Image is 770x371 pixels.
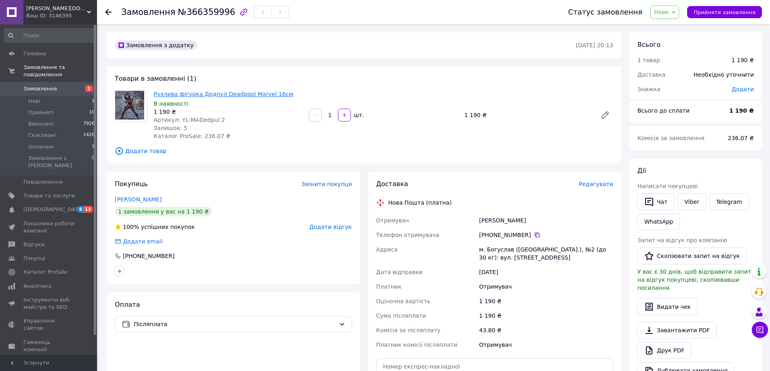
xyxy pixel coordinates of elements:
[732,86,754,92] span: Додати
[23,50,46,57] span: Головна
[28,109,53,116] span: Прийняті
[23,192,75,199] span: Товари та послуги
[728,135,754,141] span: 236.07 ₴
[115,91,147,122] img: Рухлива фігурка Дедпул Deadpool Marvel 16см
[23,64,97,78] span: Замовлення та повідомлення
[154,133,230,139] span: Каталог ProSale: 236.07 ₴
[115,207,212,216] div: 1 замовлення у вас на 1 190 ₴
[28,120,53,128] span: Виконані
[23,85,57,92] span: Замовлення
[637,268,751,291] span: У вас є 30 днів, щоб відправити запит на відгук покупцеві, скопіювавши посилання.
[477,308,615,323] div: 1 190 ₴
[376,246,398,253] span: Адреса
[84,206,93,213] span: 13
[105,8,112,16] div: Повернутися назад
[637,135,705,141] span: Комісія за замовлення
[28,132,56,139] span: Скасовані
[477,242,615,265] div: м. Богуслав ([GEOGRAPHIC_DATA].), №2 (до 30 кг): вул. [STREET_ADDRESS]
[309,224,352,230] span: Додати відгук
[376,327,441,333] span: Комісія за післяплату
[479,231,613,239] div: [PHONE_NUMBER]
[637,41,660,48] span: Всього
[26,5,87,12] span: Yuliana.com.ua
[677,193,706,210] a: Viber
[122,237,163,245] div: Додати email
[92,143,95,151] span: 1
[477,279,615,294] div: Отримувач
[77,206,84,213] span: 6
[637,183,698,189] span: Написати покупцеві
[89,109,95,116] span: 10
[637,193,674,210] button: Чат
[689,66,759,84] div: Необхідно уточнити
[477,337,615,352] div: Отримувач
[83,120,95,128] span: 7926
[28,98,40,105] span: Нові
[386,199,454,207] div: Нова Пошта (платна)
[376,342,458,348] span: Платник комісії післяплати
[23,339,75,353] span: Гаманець компанії
[154,125,188,131] span: Залишок: 5
[302,181,352,187] span: Змінити покупця
[115,75,196,82] span: Товари в замовленні (1)
[123,224,139,230] span: 100%
[597,107,613,123] a: Редагувати
[637,214,680,230] a: WhatsApp
[637,71,665,78] span: Доставка
[85,85,93,92] span: 1
[114,237,163,245] div: Додати email
[28,155,92,169] span: Замовлення з [PERSON_NAME]
[115,40,197,50] div: Замовлення з додатку
[23,317,75,332] span: Управління сайтом
[579,181,613,187] span: Редагувати
[28,143,54,151] span: Оплачені
[637,298,698,315] button: Видати чек
[23,296,75,311] span: Інструменти веб-майстра та SEO
[154,91,293,97] a: Рухлива фігурка Дедпул Deadpool Marvel 16см
[26,12,97,19] div: Ваш ID: 3146395
[115,223,195,231] div: успішних покупок
[178,7,235,17] span: №366359996
[709,193,749,210] a: Telegram
[637,167,646,174] span: Дії
[92,98,95,105] span: 1
[23,268,67,276] span: Каталог ProSale
[637,247,747,264] button: Скопіювати запит на відгук
[376,298,430,304] span: Оціночна вартість
[376,312,426,319] span: Сума післяплати
[92,155,95,169] span: 0
[115,196,162,203] a: [PERSON_NAME]
[752,322,768,338] button: Чат з покупцем
[121,7,175,17] span: Замовлення
[154,101,188,107] span: В наявності
[376,269,423,275] span: Дата відправки
[23,241,44,248] span: Відгуки
[115,147,613,155] span: Додати товар
[637,107,690,114] span: Всього до сплати
[732,56,754,64] div: 1 190 ₴
[376,217,409,224] span: Отримувач
[352,111,365,119] div: шт.
[115,180,148,188] span: Покупець
[477,294,615,308] div: 1 190 ₴
[637,342,691,359] a: Друк PDF
[83,132,95,139] span: 1428
[461,109,594,121] div: 1 190 ₴
[687,6,762,18] button: Прийняти замовлення
[637,237,727,243] span: Запит на відгук про компанію
[694,9,755,15] span: Прийняти замовлення
[134,320,335,329] span: Післяплата
[23,283,51,290] span: Аналітика
[729,107,754,114] b: 1 190 ₴
[477,323,615,337] div: 43.80 ₴
[637,86,660,92] span: Знижка
[376,180,408,188] span: Доставка
[23,178,63,186] span: Повідомлення
[576,42,613,48] time: [DATE] 20:13
[23,255,45,262] span: Покупці
[154,108,302,116] div: 1 190 ₴
[122,252,175,260] div: [PHONE_NUMBER]
[568,8,643,16] div: Статус замовлення
[637,322,717,339] a: Завантажити PDF
[23,206,83,213] span: [DEMOGRAPHIC_DATA]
